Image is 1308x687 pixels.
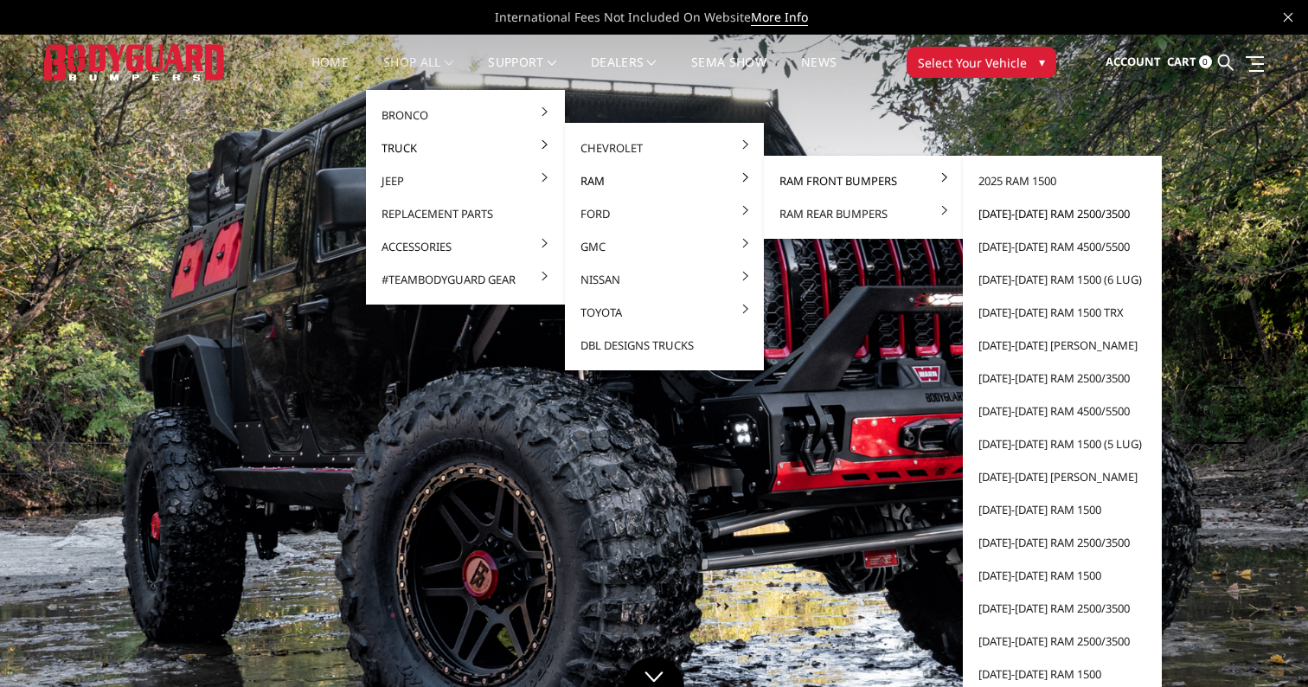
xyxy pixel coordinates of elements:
[1167,39,1212,86] a: Cart 0
[572,197,757,230] a: Ford
[488,56,556,90] a: Support
[691,56,766,90] a: SEMA Show
[383,56,453,90] a: shop all
[373,164,558,197] a: Jeep
[572,263,757,296] a: Nissan
[970,526,1155,559] a: [DATE]-[DATE] Ram 2500/3500
[311,56,349,90] a: Home
[970,197,1155,230] a: [DATE]-[DATE] Ram 2500/3500
[970,427,1155,460] a: [DATE]-[DATE] Ram 1500 (5 lug)
[918,54,1027,72] span: Select Your Vehicle
[970,592,1155,625] a: [DATE]-[DATE] Ram 2500/3500
[572,230,757,263] a: GMC
[373,197,558,230] a: Replacement Parts
[373,132,558,164] a: Truck
[771,197,956,230] a: Ram Rear Bumpers
[591,56,657,90] a: Dealers
[572,296,757,329] a: Toyota
[572,132,757,164] a: Chevrolet
[1106,54,1161,69] span: Account
[1228,333,1246,361] button: 1 of 5
[1228,416,1246,444] button: 4 of 5
[1228,361,1246,388] button: 2 of 5
[1167,54,1196,69] span: Cart
[970,329,1155,362] a: [DATE]-[DATE] [PERSON_NAME]
[1106,39,1161,86] a: Account
[1228,444,1246,472] button: 5 of 5
[970,164,1155,197] a: 2025 Ram 1500
[44,44,226,80] img: BODYGUARD BUMPERS
[373,99,558,132] a: Bronco
[970,296,1155,329] a: [DATE]-[DATE] Ram 1500 TRX
[970,263,1155,296] a: [DATE]-[DATE] Ram 1500 (6 lug)
[771,164,956,197] a: Ram Front Bumpers
[572,329,757,362] a: DBL Designs Trucks
[970,559,1155,592] a: [DATE]-[DATE] Ram 1500
[970,625,1155,658] a: [DATE]-[DATE] Ram 2500/3500
[624,657,684,687] a: Click to Down
[970,230,1155,263] a: [DATE]-[DATE] Ram 4500/5500
[1039,53,1045,71] span: ▾
[801,56,837,90] a: News
[373,263,558,296] a: #TeamBodyguard Gear
[970,493,1155,526] a: [DATE]-[DATE] Ram 1500
[970,460,1155,493] a: [DATE]-[DATE] [PERSON_NAME]
[1199,55,1212,68] span: 0
[970,395,1155,427] a: [DATE]-[DATE] Ram 4500/5500
[907,47,1056,78] button: Select Your Vehicle
[572,164,757,197] a: Ram
[373,230,558,263] a: Accessories
[970,362,1155,395] a: [DATE]-[DATE] Ram 2500/3500
[751,9,808,26] a: More Info
[1228,388,1246,416] button: 3 of 5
